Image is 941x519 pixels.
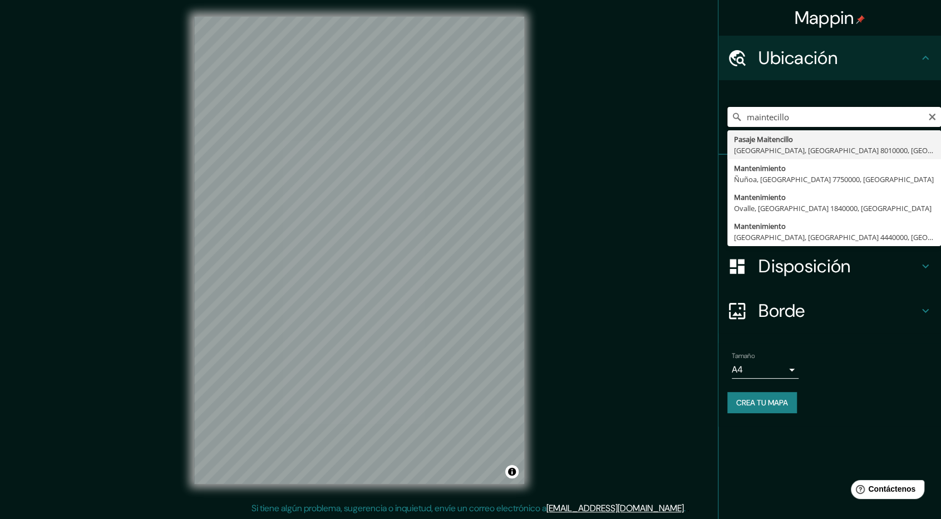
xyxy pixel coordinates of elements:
[252,502,546,514] font: Si tiene algún problema, sugerencia o inquietud, envíe un correo electrónico a
[734,203,932,213] font: Ovalle, [GEOGRAPHIC_DATA] 1840000, [GEOGRAPHIC_DATA]
[795,6,854,30] font: Mappin
[687,502,689,514] font: .
[758,299,805,322] font: Borde
[732,361,799,379] div: A4
[842,476,929,507] iframe: Lanzador de widgets de ayuda
[758,46,837,70] font: Ubicación
[718,155,941,199] div: Patas
[546,502,684,514] a: [EMAIL_ADDRESS][DOMAIN_NAME]
[718,199,941,244] div: Estilo
[727,392,797,413] button: Crea tu mapa
[194,17,524,484] canvas: Mapa
[727,107,941,127] input: Elige tu ciudad o zona
[736,398,788,408] font: Crea tu mapa
[734,163,786,173] font: Mantenimiento
[734,221,786,231] font: Mantenimiento
[718,288,941,333] div: Borde
[718,244,941,288] div: Disposición
[686,502,687,514] font: .
[928,111,937,121] button: Claro
[856,15,865,24] img: pin-icon.png
[732,351,755,360] font: Tamaño
[684,502,686,514] font: .
[732,364,743,375] font: A4
[734,174,934,184] font: Ñuñoa, [GEOGRAPHIC_DATA] 7750000, [GEOGRAPHIC_DATA]
[758,254,850,278] font: Disposición
[718,36,941,80] div: Ubicación
[734,192,786,202] font: Mantenimiento
[505,465,519,478] button: Activar o desactivar atribución
[734,134,793,144] font: Pasaje Maitencillo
